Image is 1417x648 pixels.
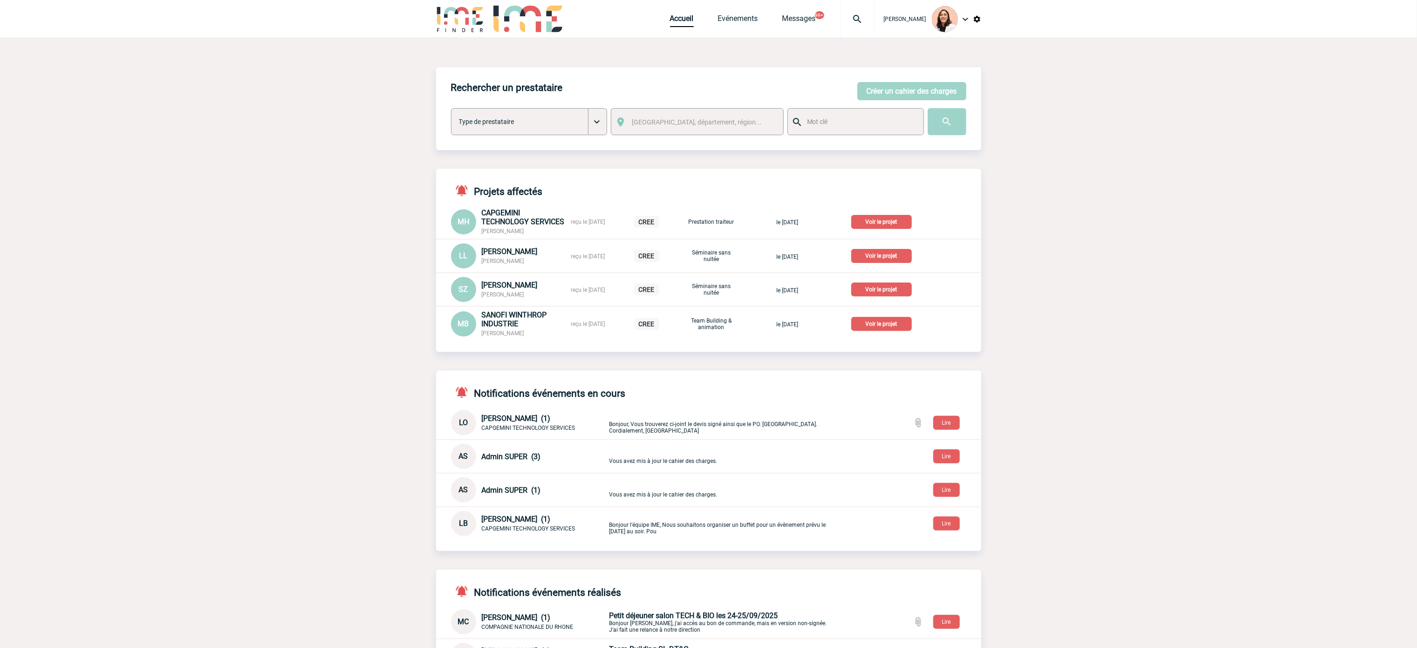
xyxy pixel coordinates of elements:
[634,216,659,228] p: CREE
[451,184,543,197] h4: Projets affectés
[933,517,960,531] button: Lire
[451,511,608,536] div: Conversation privée : Client - Agence
[482,247,538,256] span: [PERSON_NAME]
[926,617,967,626] a: Lire
[926,451,967,460] a: Lire
[571,287,605,293] span: reçu le [DATE]
[933,483,960,497] button: Lire
[928,108,966,135] input: Submit
[634,318,659,330] p: CREE
[851,317,912,331] p: Voir le projet
[482,624,574,630] span: COMPAGNIE NATIONALE DU RHONE
[451,82,563,93] h4: Rechercher un prestataire
[926,418,967,427] a: Lire
[609,611,828,633] p: Bonjour [PERSON_NAME], j'ai accès au bon de commande, mais en version non-signée. J'ai fait une r...
[458,617,469,626] span: MC
[926,518,967,527] a: Lire
[932,6,958,32] img: 129834-0.png
[688,317,735,331] p: Team Building & animation
[482,425,575,431] span: CAPGEMINI TECHNOLOGY SERVICES
[718,14,758,27] a: Evénements
[851,319,916,328] a: Voir le projet
[571,253,605,260] span: reçu le [DATE]
[451,518,828,527] a: LB [PERSON_NAME] (1) CAPGEMINI TECHNOLOGY SERVICES Bonjour l'équipe IME, Nous souhaitons organise...
[482,330,524,337] span: [PERSON_NAME]
[451,585,622,598] h4: Notifications événements réalisés
[458,217,469,226] span: MH
[451,609,981,634] div: Conversation privée : Client - Agence
[884,16,926,22] span: [PERSON_NAME]
[609,513,828,535] p: Bonjour l'équipe IME, Nous souhaitons organiser un buffet pour un évènement prévu le [DATE] au so...
[688,219,735,225] p: Prestation traiteur
[459,519,468,528] span: LB
[482,291,524,298] span: [PERSON_NAME]
[609,449,828,464] p: Vous avez mis à jour le cahier des charges.
[933,416,960,430] button: Lire
[482,258,524,264] span: [PERSON_NAME]
[482,228,524,234] span: [PERSON_NAME]
[458,319,469,328] span: MB
[688,283,735,296] p: Séminaire sans nuitée
[851,283,912,296] p: Voir le projet
[851,215,912,229] p: Voir le projet
[670,14,694,27] a: Accueil
[459,285,468,294] span: SZ
[459,452,468,461] span: AS
[632,118,761,126] span: [GEOGRAPHIC_DATA], département, région...
[451,477,608,503] div: Conversation privée : Client - Agence
[609,483,828,498] p: Vous avez mis à jour le cahier des charges.
[451,444,608,469] div: Conversation privée : Client - Agence
[815,11,824,19] button: 99+
[451,617,828,626] a: MC [PERSON_NAME] (1) COMPAGNIE NATIONALE DU RHONE Petit déjeuner salon TECH & BIO les 24-25/09/20...
[571,321,605,327] span: reçu le [DATE]
[436,6,485,32] img: IME-Finder
[851,217,916,226] a: Voir le projet
[933,449,960,463] button: Lire
[782,14,816,27] a: Messages
[455,386,474,399] img: notifications-active-24-px-r.png
[688,249,735,262] p: Séminaire sans nuitée
[482,281,538,290] span: [PERSON_NAME]
[459,251,468,260] span: LL
[482,515,551,524] span: [PERSON_NAME] (1)
[634,250,659,262] p: CREE
[851,249,912,263] p: Voir le projet
[609,611,778,620] span: Petit déjeuner salon TECH & BIO les 24-25/09/2025
[482,208,565,226] span: CAPGEMINI TECHNOLOGY SERVICES
[459,485,468,494] span: AS
[482,414,551,423] span: [PERSON_NAME] (1)
[571,219,605,225] span: reçu le [DATE]
[851,251,916,260] a: Voir le projet
[455,585,474,598] img: notifications-active-24-px-r.png
[482,486,541,495] span: Admin SUPER (1)
[459,418,468,427] span: LO
[776,287,798,294] span: le [DATE]
[451,485,828,494] a: AS Admin SUPER (1) Vous avez mis à jour le cahier des charges.
[851,284,916,293] a: Voir le projet
[776,254,798,260] span: le [DATE]
[455,184,474,197] img: notifications-active-24-px-r.png
[776,321,798,328] span: le [DATE]
[482,613,551,622] span: [PERSON_NAME] (1)
[805,116,915,128] input: Mot clé
[482,452,541,461] span: Admin SUPER (3)
[451,410,608,435] div: Conversation privée : Client - Agence
[926,485,967,494] a: Lire
[933,615,960,629] button: Lire
[482,310,547,328] span: SANOFI WINTHROP INDUSTRIE
[451,386,626,399] h4: Notifications événements en cours
[482,525,575,532] span: CAPGEMINI TECHNOLOGY SERVICES
[451,418,828,427] a: LO [PERSON_NAME] (1) CAPGEMINI TECHNOLOGY SERVICES Bonjour, Vous trouverez ci-joint le devis sign...
[451,451,828,460] a: AS Admin SUPER (3) Vous avez mis à jour le cahier des charges.
[609,412,828,434] p: Bonjour, Vous trouverez ci-joint le devis signé ainsi que le PO. [GEOGRAPHIC_DATA]. Cordialement,...
[776,219,798,226] span: le [DATE]
[634,283,659,296] p: CREE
